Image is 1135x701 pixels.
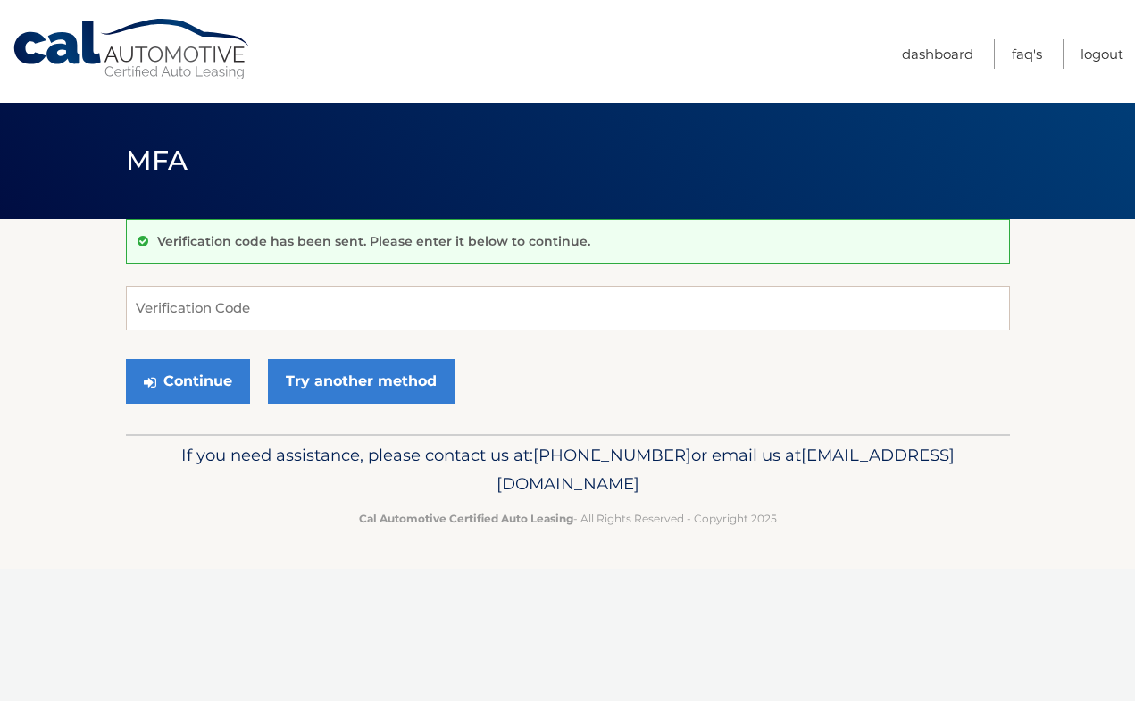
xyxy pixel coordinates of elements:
p: Verification code has been sent. Please enter it below to continue. [157,233,590,249]
span: MFA [126,144,188,177]
strong: Cal Automotive Certified Auto Leasing [359,512,573,525]
input: Verification Code [126,286,1010,330]
a: Logout [1081,39,1123,69]
a: FAQ's [1012,39,1042,69]
p: If you need assistance, please contact us at: or email us at [138,441,998,498]
button: Continue [126,359,250,404]
span: [EMAIL_ADDRESS][DOMAIN_NAME] [497,445,955,494]
a: Try another method [268,359,455,404]
p: - All Rights Reserved - Copyright 2025 [138,509,998,528]
a: Dashboard [902,39,973,69]
span: [PHONE_NUMBER] [533,445,691,465]
a: Cal Automotive [12,18,253,81]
